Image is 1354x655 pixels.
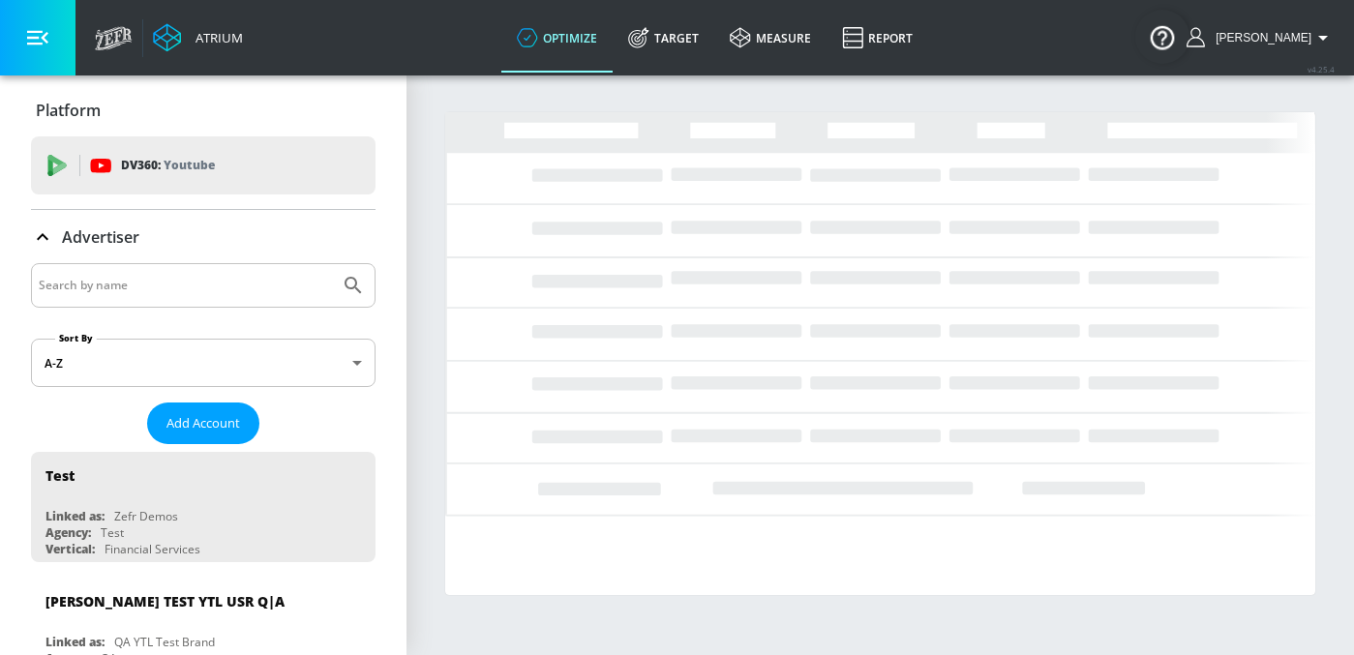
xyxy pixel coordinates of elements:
div: Linked as: [45,634,105,650]
p: Youtube [164,155,215,175]
div: Test [101,524,124,541]
div: DV360: Youtube [31,136,376,194]
a: optimize [501,3,613,73]
a: Report [827,3,928,73]
div: TestLinked as:Zefr DemosAgency:TestVertical:Financial Services [31,452,376,562]
span: login as: sarah.grindle@zefr.com [1208,31,1311,45]
div: Zefr Demos [114,508,178,524]
a: measure [714,3,827,73]
p: Advertiser [62,226,139,248]
div: Advertiser [31,210,376,264]
div: [PERSON_NAME] TEST YTL USR Q|A [45,592,285,610]
button: [PERSON_NAME] [1187,26,1335,49]
div: A-Z [31,339,376,387]
button: Open Resource Center [1135,10,1189,64]
button: Add Account [147,402,259,444]
div: Financial Services [105,541,200,557]
a: Target [613,3,714,73]
div: Test [45,466,75,485]
p: Platform [36,100,101,121]
p: DV360: [121,155,215,176]
div: Linked as: [45,508,105,524]
input: Search by name [39,273,332,298]
a: Atrium [153,23,243,52]
div: QA YTL Test Brand [114,634,215,650]
div: Atrium [188,29,243,46]
label: Sort By [55,332,97,344]
div: Vertical: [45,541,95,557]
div: Agency: [45,524,91,541]
span: v 4.25.4 [1308,64,1335,74]
span: Add Account [166,412,240,434]
div: Platform [31,83,376,137]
